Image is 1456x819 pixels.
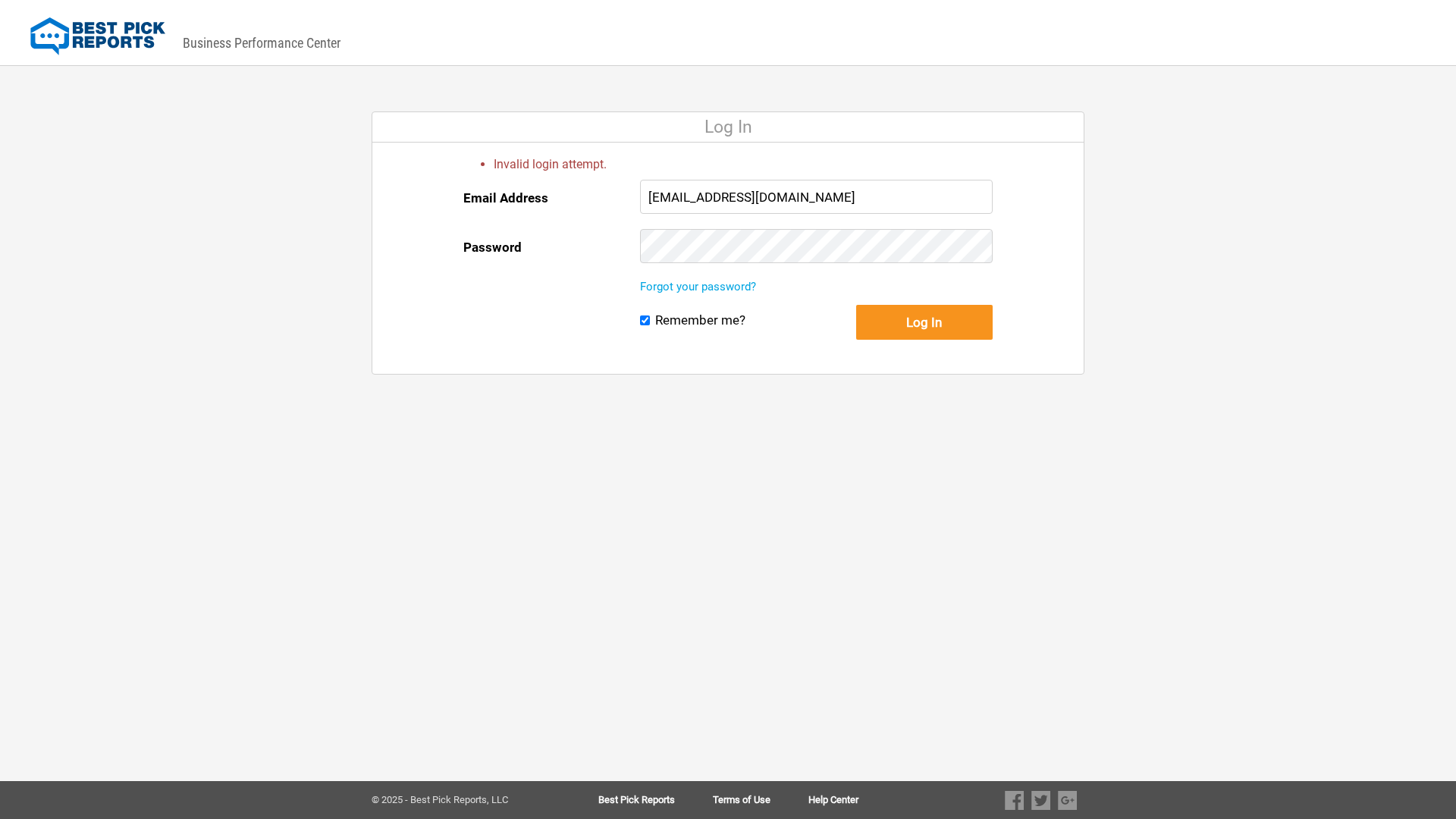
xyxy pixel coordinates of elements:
div: Log In [372,112,1084,143]
label: Remember me? [655,312,745,328]
img: Best Pick Reports Logo [30,17,165,55]
a: Best Pick Reports [598,795,713,805]
div: © 2025 - Best Pick Reports, LLC [372,795,550,805]
label: Email Address [463,180,548,216]
button: Log In [856,305,993,340]
li: Invalid login attempt. [494,156,993,172]
a: Forgot your password? [640,280,756,293]
label: Password [463,229,522,265]
a: Help Center [808,795,858,805]
a: Terms of Use [713,795,808,805]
